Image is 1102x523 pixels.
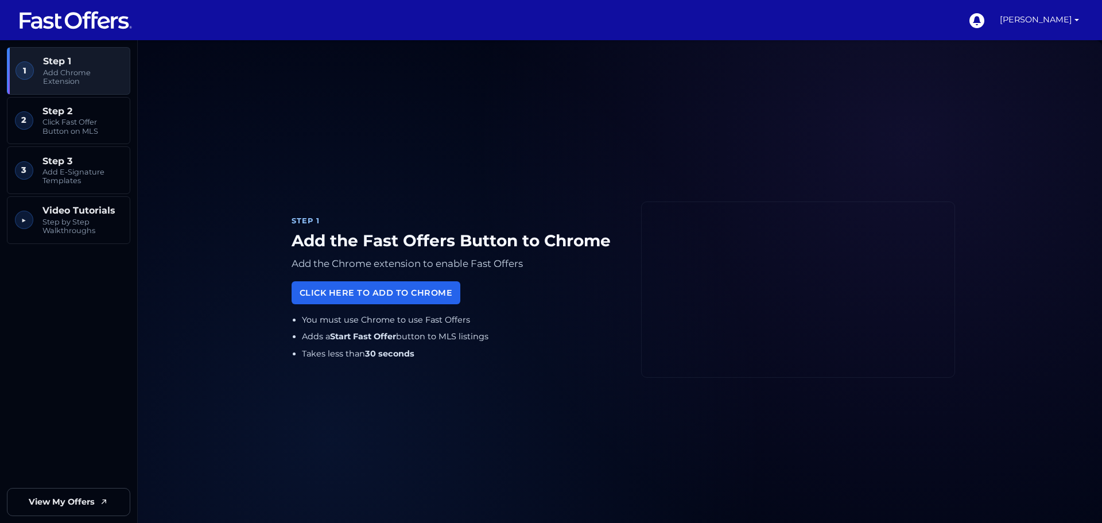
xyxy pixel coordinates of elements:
[42,168,122,185] span: Add E-Signature Templates
[42,205,122,216] span: Video Tutorials
[292,231,623,251] h1: Add the Fast Offers Button to Chrome
[43,56,122,67] span: Step 1
[292,215,623,227] div: Step 1
[302,313,623,327] li: You must use Chrome to use Fast Offers
[7,488,130,516] a: View My Offers
[15,61,34,80] span: 1
[302,330,623,343] li: Adds a button to MLS listings
[7,47,130,95] a: 1 Step 1 Add Chrome Extension
[7,146,130,194] a: 3 Step 3 Add E-Signature Templates
[42,218,122,235] span: Step by Step Walkthroughs
[42,106,122,117] span: Step 2
[42,118,122,135] span: Click Fast Offer Button on MLS
[365,348,414,359] strong: 30 seconds
[330,331,396,342] strong: Start Fast Offer
[292,281,460,304] a: Click Here to Add to Chrome
[43,68,122,86] span: Add Chrome Extension
[42,156,122,166] span: Step 3
[15,111,33,130] span: 2
[7,196,130,244] a: ▶︎ Video Tutorials Step by Step Walkthroughs
[642,202,954,378] iframe: Fast Offers Chrome Extension
[7,97,130,145] a: 2 Step 2 Click Fast Offer Button on MLS
[15,161,33,180] span: 3
[29,495,95,509] span: View My Offers
[15,211,33,229] span: ▶︎
[292,255,623,272] p: Add the Chrome extension to enable Fast Offers
[302,347,623,361] li: Takes less than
